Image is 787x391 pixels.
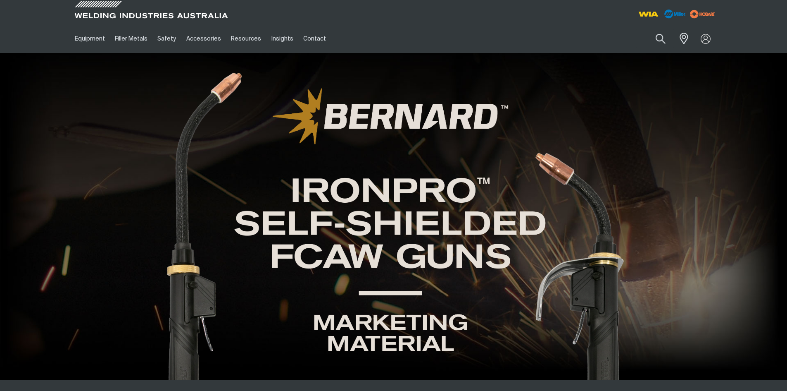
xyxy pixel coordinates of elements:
[226,24,266,53] a: Resources
[110,24,152,53] a: Filler Metals
[152,24,181,53] a: Safety
[162,70,625,380] img: Bernard IronPro Self-Shielded FCAW Guns - Marketing Material
[636,29,674,48] input: Product name or item number...
[647,29,675,48] button: Search products
[70,24,110,53] a: Equipment
[687,8,718,20] img: miller
[181,24,226,53] a: Accessories
[70,24,556,53] nav: Main
[298,24,331,53] a: Contact
[266,24,298,53] a: Insights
